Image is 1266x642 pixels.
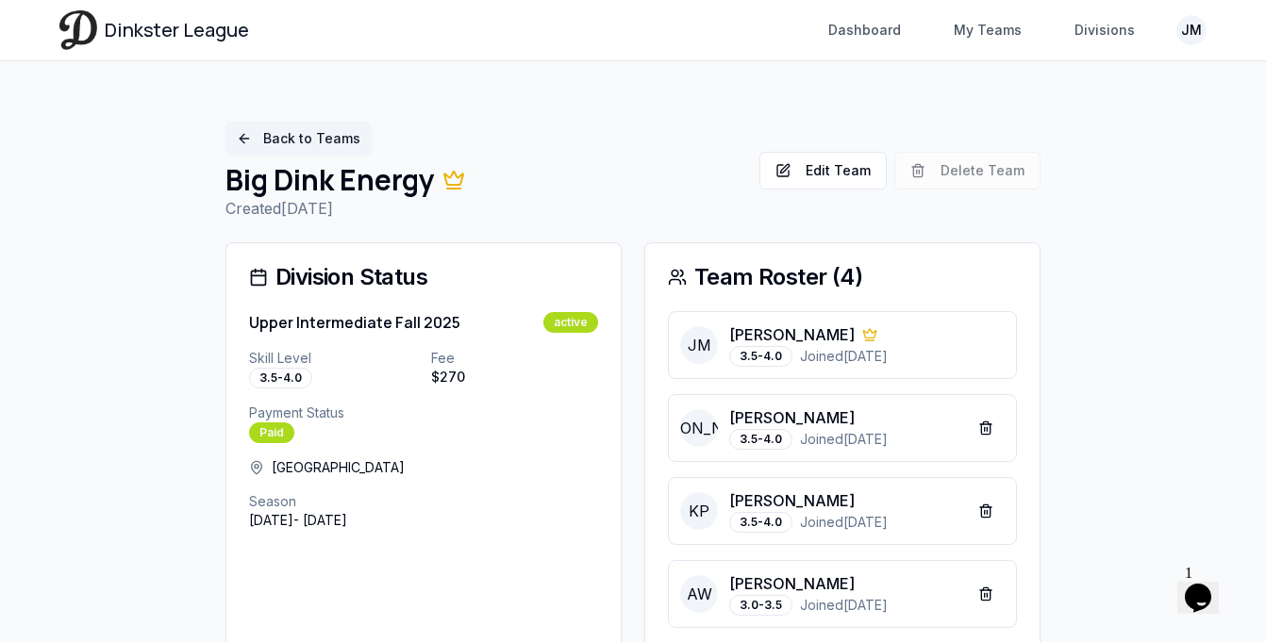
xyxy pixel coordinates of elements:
[800,596,888,615] span: Joined [DATE]
[680,575,718,613] span: AW
[431,368,598,387] p: $ 270
[249,311,460,334] h3: Upper Intermediate Fall 2025
[1177,557,1238,614] iframe: chat widget
[759,152,887,189] button: Edit Team
[680,409,718,447] span: [PERSON_NAME]
[680,492,718,530] span: KP
[942,13,1033,47] a: My Teams
[249,266,598,288] div: Division Status
[729,323,855,346] p: [PERSON_NAME]
[729,595,792,616] div: 3.0-3.5
[225,163,744,197] h1: Big Dink Energy
[729,512,792,533] div: 3.5-4.0
[105,17,249,43] span: Dinkster League
[729,572,855,595] p: [PERSON_NAME]
[729,489,855,512] p: [PERSON_NAME]
[225,122,372,156] a: Back to Teams
[249,422,294,443] div: Paid
[680,326,718,364] span: JM
[1063,13,1146,47] a: Divisions
[249,492,598,511] p: Season
[249,403,598,422] p: Payment Status
[59,10,97,49] img: Dinkster
[249,349,416,368] p: Skill Level
[59,10,249,49] a: Dinkster League
[800,430,888,449] span: Joined [DATE]
[272,458,405,477] span: [GEOGRAPHIC_DATA]
[729,429,792,450] div: 3.5-4.0
[249,368,312,388] div: 3.5-4.0
[543,312,598,333] div: active
[817,13,912,47] a: Dashboard
[800,513,888,532] span: Joined [DATE]
[431,349,598,368] p: Fee
[249,511,598,530] p: [DATE] - [DATE]
[800,347,888,366] span: Joined [DATE]
[729,406,855,429] p: [PERSON_NAME]
[729,346,792,367] div: 3.5-4.0
[668,266,1017,288] div: Team Roster ( 4 )
[225,197,744,220] p: Created [DATE]
[1176,15,1207,45] button: JM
